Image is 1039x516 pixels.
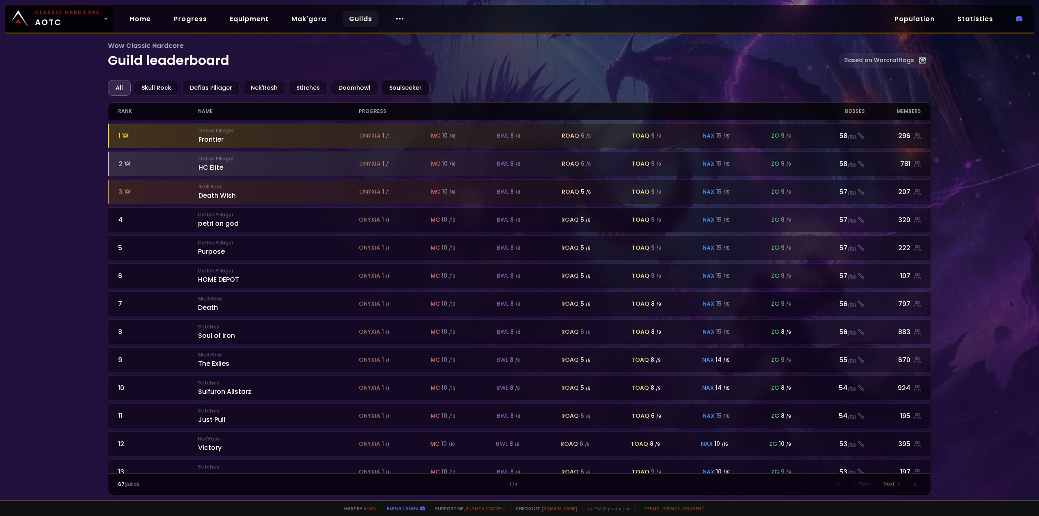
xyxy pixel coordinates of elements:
div: 6 [118,271,198,281]
span: roaq [561,384,579,392]
a: 8StitchesSoul of Irononyxia 1 /1mc 10 /10bwl 8 /8roaq 6 /6toaq 8 /9nax 15 /15zg 8 /956/58883 [108,320,931,344]
div: 1 [382,356,389,364]
div: 10 [442,132,456,140]
div: 55 [801,355,865,365]
small: / 9 [656,385,661,391]
div: 8 [118,327,198,337]
small: / 10 [449,385,455,391]
small: / 9 [656,245,661,251]
small: / 1 [386,273,389,279]
div: 5 [118,243,198,253]
span: zg [771,272,779,280]
small: / 10 [449,329,455,335]
span: roaq [561,272,579,280]
div: 5 [580,356,591,364]
span: roaq [561,328,579,336]
div: 8 [651,356,661,364]
span: onyxia [359,188,381,196]
div: Death Wish [198,183,359,201]
span: toaq [632,216,649,224]
a: Progress [167,11,213,27]
small: / 6 [586,161,591,167]
small: / 58 [847,134,856,141]
small: / 9 [786,161,791,167]
span: zg [771,356,779,364]
div: 7 [118,299,198,309]
small: Defias Pillager [198,211,359,218]
small: / 6 [586,217,591,223]
a: Statistics [951,11,1000,27]
div: Death [198,295,359,313]
div: 9 [781,188,791,196]
small: / 58 [847,218,856,225]
div: 57 [801,215,865,225]
span: nax [703,328,714,336]
div: 5 [581,188,591,196]
div: 9 [651,132,661,140]
div: 9 [781,132,791,140]
small: / 1 [386,217,389,223]
span: nax [702,384,714,392]
div: 670 [865,355,921,365]
small: / 8 [515,133,520,139]
small: / 9 [786,189,791,195]
div: 56 [801,327,865,337]
small: / 58 [847,358,856,365]
span: zg [771,132,779,140]
div: 1 [382,160,390,168]
small: / 15 [723,189,730,195]
small: / 58 [847,274,856,281]
small: / 6 [586,357,591,363]
span: bwl [497,272,509,280]
small: / 1 [386,329,389,335]
span: mc [431,188,440,196]
div: 5 [580,244,591,252]
div: 9 [781,216,791,224]
a: Population [888,11,941,27]
span: onyxia [359,412,380,420]
a: 1Defias PillagerFrontieronyxia 1 /1mc 10 /10bwl 8 /8roaq 6 /6toaq 9 /9nax 15 /15zg 9 /958/58296 [108,123,931,148]
div: 9 [651,160,661,168]
span: nax [703,132,714,140]
small: / 8 [515,273,520,279]
small: / 15 [723,245,730,251]
div: 1 [382,272,389,280]
div: 15 [716,272,730,280]
small: / 15 [723,329,730,335]
div: 883 [865,327,921,337]
div: 296 [865,131,921,141]
small: / 15 [723,133,730,139]
span: nax [703,272,714,280]
div: 9 [118,355,198,365]
div: 54 [801,411,865,421]
div: 10 [442,272,455,280]
small: / 9 [786,245,791,251]
div: 9 [651,216,661,224]
small: / 9 [786,133,791,139]
small: / 8 [515,301,520,307]
span: bwl [496,384,508,392]
div: 10 [442,328,455,336]
a: Home [123,11,157,27]
div: 15 [716,188,730,196]
small: / 15 [723,357,730,363]
a: 9Skull RockThe Exilesonyxia 1 /1mc 10 /10bwl 8 /8roaq 5 /6toaq 8 /9nax 14 /15zg 9 /955/58670 [108,348,931,372]
small: Stitches [198,323,359,330]
small: / 9 [786,329,791,335]
div: 10 [442,188,456,196]
div: Soul of Iron [198,323,359,341]
small: / 58 [847,190,856,197]
small: Defias Pillager [198,239,359,246]
span: roaq [561,244,579,252]
div: 1 [382,412,389,420]
span: mc [431,328,440,336]
small: Classic Hardcore [35,9,100,16]
span: zg [771,244,779,252]
div: 2 [119,159,199,169]
span: nax [703,300,714,308]
div: 8 [510,244,520,252]
span: nax [703,216,714,224]
span: mc [431,132,440,140]
span: onyxia [359,160,381,168]
span: roaq [561,300,579,308]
